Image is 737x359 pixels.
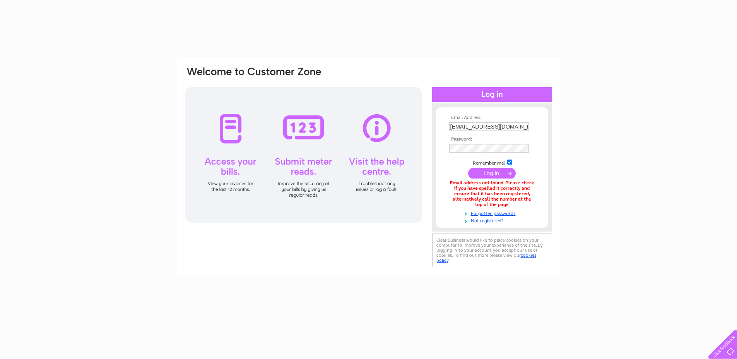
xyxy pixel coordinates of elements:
[447,137,537,142] th: Password:
[449,216,537,224] a: Not registered?
[447,158,537,166] td: Remember me?
[449,180,535,207] div: Email address not found. Please check if you have spelled it correctly and ensure that it has bee...
[468,168,516,179] input: Submit
[449,209,537,216] a: Forgotten password?
[436,253,536,263] a: cookies policy
[432,234,552,267] div: Clear Business would like to place cookies on your computer to improve your experience of the sit...
[447,115,537,120] th: Email Address:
